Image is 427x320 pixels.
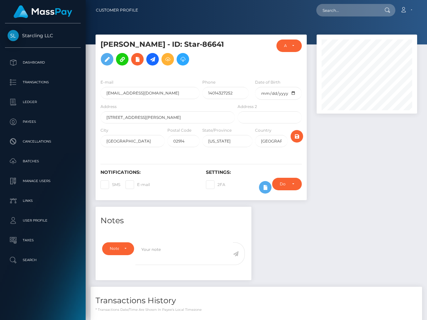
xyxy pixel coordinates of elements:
img: MassPay Logo [14,5,72,18]
a: Manage Users [5,173,81,189]
a: Search [5,252,81,268]
img: Starcling LLC [8,30,19,41]
p: Payees [8,117,78,127]
label: 2FA [206,180,225,189]
span: Starcling LLC [5,33,81,39]
label: Address [100,104,117,110]
label: City [100,127,108,133]
p: Batches [8,156,78,166]
p: Links [8,196,78,206]
p: User Profile [8,216,78,226]
label: Date of Birth [255,79,280,85]
p: Transactions [8,77,78,87]
a: Transactions [5,74,81,91]
label: State/Province [202,127,232,133]
button: Do not require [272,178,302,190]
a: Initiate Payout [146,53,159,66]
h4: Transactions History [96,295,417,307]
p: Dashboard [8,58,78,67]
label: SMS [100,180,120,189]
label: Country [255,127,271,133]
label: Phone [202,79,215,85]
div: ACTIVE [284,43,287,48]
a: Taxes [5,232,81,249]
a: Customer Profile [96,3,138,17]
p: * Transactions date/time are shown in payee's local timezone [96,307,417,312]
a: Ledger [5,94,81,110]
p: Search [8,255,78,265]
label: E-mail [126,180,150,189]
h6: Notifications: [100,170,196,175]
h4: Notes [100,215,246,227]
h5: [PERSON_NAME] - ID: Star-86641 [100,40,231,69]
a: Dashboard [5,54,81,71]
button: ACTIVE [276,40,302,52]
label: E-mail [100,79,113,85]
a: Links [5,193,81,209]
a: Payees [5,114,81,130]
p: Manage Users [8,176,78,186]
input: Search... [316,4,378,16]
h6: Settings: [206,170,301,175]
label: Postal Code [167,127,191,133]
a: Cancellations [5,133,81,150]
button: Note Type [102,242,134,255]
a: User Profile [5,212,81,229]
label: Address 2 [238,104,257,110]
div: Do not require [280,181,287,187]
p: Ledger [8,97,78,107]
div: Note Type [110,246,119,251]
p: Taxes [8,235,78,245]
p: Cancellations [8,137,78,147]
a: Batches [5,153,81,170]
